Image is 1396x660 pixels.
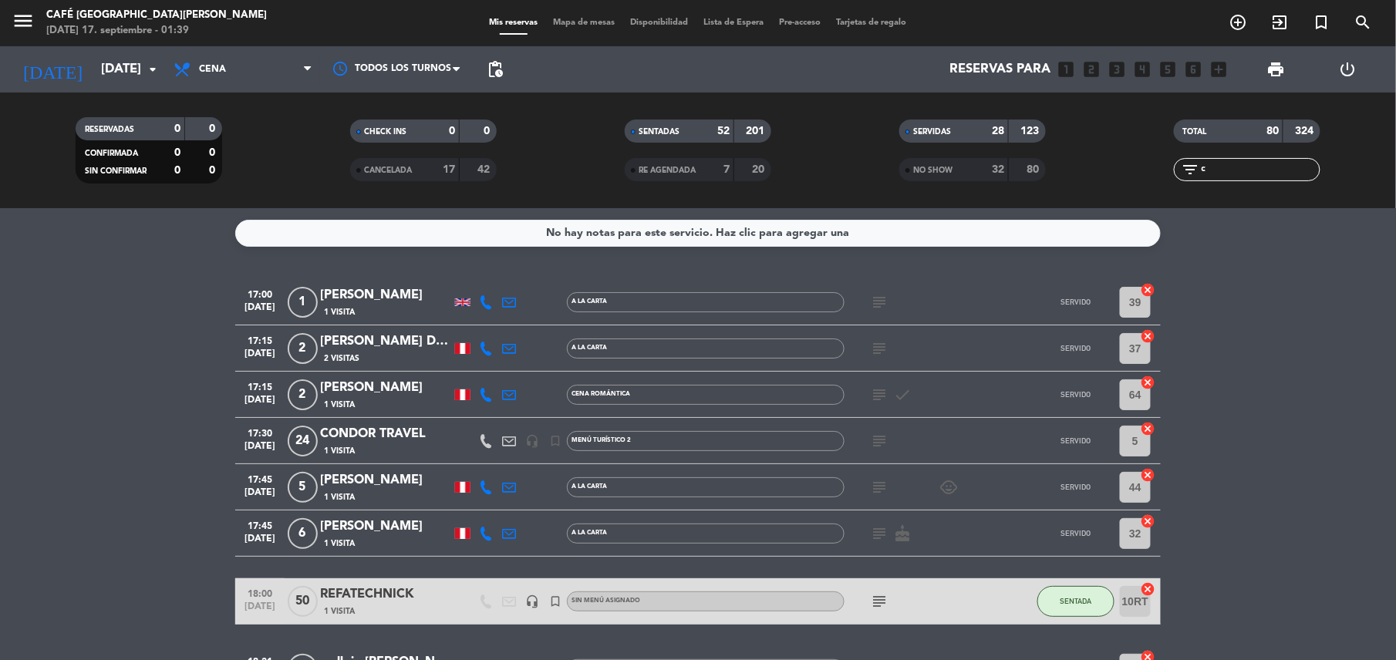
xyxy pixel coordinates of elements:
strong: 0 [484,126,494,136]
strong: 20 [753,164,768,175]
div: [PERSON_NAME] [320,517,451,537]
span: 17:15 [241,377,279,395]
i: power_settings_new [1339,60,1357,79]
i: subject [870,293,889,311]
i: cancel [1141,375,1156,390]
i: turned_in_not [1313,13,1331,32]
span: Lista de Espera [696,19,772,27]
span: pending_actions [486,60,504,79]
i: search [1354,13,1373,32]
span: A la carta [572,345,607,351]
button: SERVIDO [1037,518,1114,549]
span: 17:30 [241,423,279,441]
i: cancel [1141,581,1156,597]
span: 1 Visita [324,445,355,457]
strong: 80 [1027,164,1043,175]
span: SIN CONFIRMAR [85,167,147,175]
span: Mis reservas [482,19,546,27]
button: SERVIDO [1037,379,1114,410]
span: Reservas para [949,62,1050,77]
strong: 0 [174,165,180,176]
strong: 324 [1296,126,1317,136]
span: CONFIRMADA [85,150,138,157]
i: looks_4 [1132,59,1152,79]
strong: 0 [210,165,219,176]
strong: 32 [992,164,1004,175]
span: [DATE] [241,534,279,551]
i: check [893,386,912,404]
i: child_care [939,478,958,497]
strong: 201 [747,126,768,136]
i: menu [12,9,35,32]
span: 2 [288,333,318,364]
span: Cena [199,64,226,75]
button: SENTADA [1037,586,1114,617]
div: CONDOR TRAVEL [320,424,451,444]
div: Café [GEOGRAPHIC_DATA][PERSON_NAME] [46,8,267,23]
strong: 80 [1266,126,1279,136]
button: SERVIDO [1037,426,1114,456]
span: SENTADAS [639,128,679,136]
i: looks_5 [1158,59,1178,79]
i: add_circle_outline [1229,13,1248,32]
i: [DATE] [12,52,93,86]
span: 5 [288,472,318,503]
span: A la carta [572,483,607,490]
i: exit_to_app [1271,13,1290,32]
strong: 0 [449,126,455,136]
span: 17:00 [241,285,279,302]
span: NO SHOW [913,167,953,174]
span: 50 [288,586,318,617]
i: subject [870,339,889,358]
i: headset_mic [525,594,539,608]
span: SENTADA [1060,597,1092,605]
span: SERVIDO [1061,483,1091,491]
span: Disponibilidad [623,19,696,27]
button: SERVIDO [1037,472,1114,503]
span: print [1266,60,1285,79]
i: subject [870,432,889,450]
span: [DATE] [241,395,279,412]
span: SERVIDO [1061,344,1091,352]
button: menu [12,9,35,38]
div: [PERSON_NAME] [320,285,451,305]
div: [PERSON_NAME] [320,470,451,490]
i: cancel [1141,282,1156,298]
span: SERVIDO [1061,529,1091,537]
span: CANCELADA [364,167,412,174]
span: SERVIDO [1061,390,1091,399]
strong: 52 [717,126,730,136]
i: cancel [1141,328,1156,344]
input: Filtrar por nombre... [1200,161,1320,178]
span: 1 [288,287,318,318]
button: SERVIDO [1037,333,1114,364]
i: looks_one [1056,59,1076,79]
i: cancel [1141,421,1156,436]
i: cancel [1141,514,1156,529]
span: 1 Visita [324,605,355,618]
strong: 28 [992,126,1004,136]
span: SERVIDO [1061,298,1091,306]
strong: 42 [478,164,494,175]
span: Mapa de mesas [546,19,623,27]
span: SERVIDAS [913,128,951,136]
span: 6 [288,518,318,549]
i: subject [870,592,889,611]
i: filter_list [1182,160,1200,179]
span: 2 Visitas [324,352,359,365]
span: 1 Visita [324,491,355,503]
i: turned_in_not [548,594,562,608]
i: turned_in_not [548,434,562,448]
span: 17:45 [241,516,279,534]
span: Sin menú asignado [572,598,640,604]
div: No hay notas para este servicio. Haz clic para agregar una [547,224,850,242]
button: SERVIDO [1037,287,1114,318]
span: [DATE] [241,349,279,366]
span: SERVIDO [1061,436,1091,445]
div: [PERSON_NAME] [320,378,451,398]
span: [DATE] [241,487,279,505]
span: A la carta [572,530,607,536]
span: 1 Visita [324,537,355,550]
strong: 0 [210,147,219,158]
strong: 7 [723,164,730,175]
